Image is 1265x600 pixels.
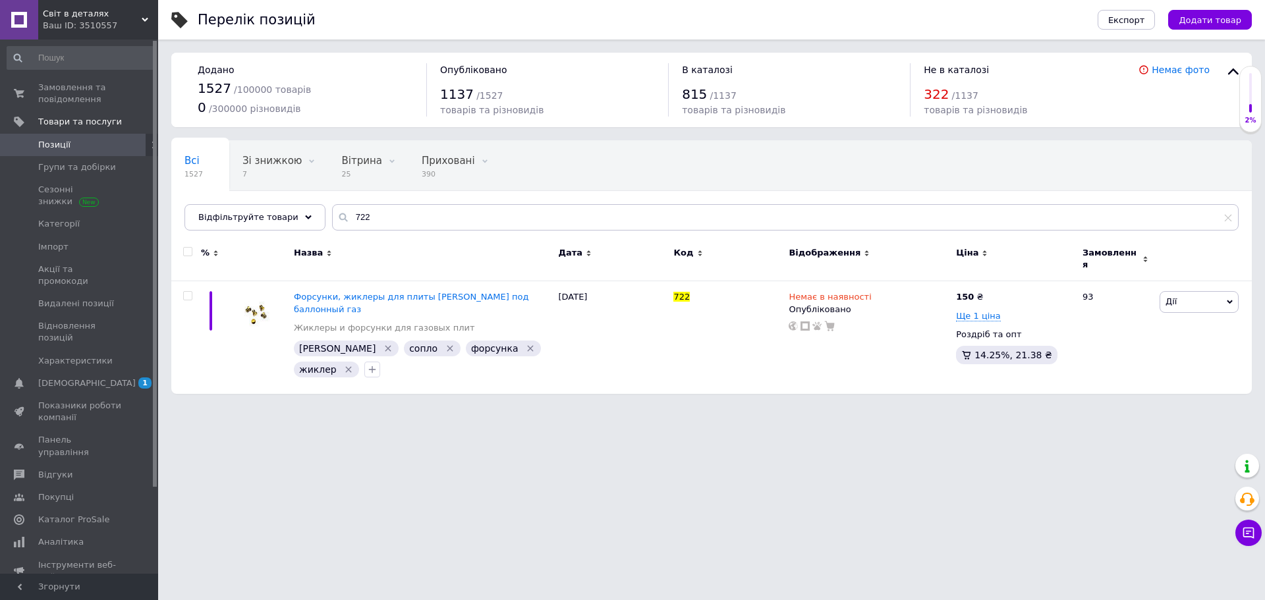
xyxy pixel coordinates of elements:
[956,329,1071,341] div: Роздріб та опт
[924,65,989,75] span: Не в каталозі
[38,491,74,503] span: Покупці
[952,90,978,101] span: / 1137
[138,377,152,389] span: 1
[294,322,474,334] a: Жиклеры и форсунки для газовых плит
[1108,15,1145,25] span: Експорт
[38,469,72,481] span: Відгуки
[409,343,437,354] span: сопло
[440,65,507,75] span: Опубліковано
[341,169,381,179] span: 25
[242,169,302,179] span: 7
[299,343,376,354] span: [PERSON_NAME]
[38,161,116,173] span: Групи та добірки
[234,84,311,95] span: / 100000 товарів
[224,291,287,339] img: Форсунки, жиклеры для плиты Greta под баллонный газ
[1179,15,1241,25] span: Додати товар
[682,105,785,115] span: товарів та різновидів
[1082,247,1139,271] span: Замовлення
[974,350,1052,360] span: 14.25%, 21.38 ₴
[789,247,860,259] span: Відображення
[1240,116,1261,125] div: 2%
[299,364,337,375] span: жиклер
[294,247,323,259] span: Назва
[924,86,949,102] span: 322
[209,103,301,114] span: / 300000 різновидів
[471,343,519,354] span: форсунка
[383,343,393,354] svg: Видалити мітку
[924,105,1027,115] span: товарів та різновидів
[1166,296,1177,306] span: Дії
[201,247,210,259] span: %
[1075,281,1156,394] div: 93
[38,514,109,526] span: Каталог ProSale
[422,155,475,167] span: Приховані
[198,13,316,27] div: Перелік позицій
[38,377,136,389] span: [DEMOGRAPHIC_DATA]
[38,400,122,423] span: Показники роботи компанії
[38,184,122,207] span: Сезонні знижки
[558,247,582,259] span: Дата
[43,20,158,32] div: Ваш ID: 3510557
[38,355,113,367] span: Характеристики
[789,304,949,315] div: Опубліковано
[1152,65,1210,75] a: Немає фото
[38,320,122,344] span: Відновлення позицій
[555,281,670,394] div: [DATE]
[184,169,203,179] span: 1527
[242,155,302,167] span: Зі знижкою
[198,99,206,115] span: 0
[38,298,114,310] span: Видалені позиції
[38,218,80,230] span: Категорії
[184,205,253,217] span: Опубліковані
[294,292,528,314] a: Форсунки, жиклеры для плиты [PERSON_NAME] под баллонный газ
[341,155,381,167] span: Вітрина
[956,247,978,259] span: Ціна
[1168,10,1252,30] button: Додати товар
[7,46,155,70] input: Пошук
[38,139,70,151] span: Позиції
[956,292,974,302] b: 150
[343,364,354,375] svg: Видалити мітку
[184,155,200,167] span: Всі
[1098,10,1156,30] button: Експорт
[440,86,474,102] span: 1137
[38,116,122,128] span: Товари та послуги
[38,536,84,548] span: Аналітика
[332,204,1239,231] input: Пошук по назві позиції, артикулу і пошуковим запитам
[38,241,69,253] span: Імпорт
[682,65,733,75] span: В каталозі
[710,90,736,101] span: / 1137
[43,8,142,20] span: Світ в деталях
[440,105,544,115] span: товарів та різновидів
[198,65,234,75] span: Додано
[38,559,122,583] span: Інструменти веб-майстра та SEO
[198,80,231,96] span: 1527
[422,169,475,179] span: 390
[38,263,122,287] span: Акції та промокоди
[38,434,122,458] span: Панель управління
[1235,520,1262,546] button: Чат з покупцем
[198,212,298,222] span: Відфільтруйте товари
[38,82,122,105] span: Замовлення та повідомлення
[673,292,690,302] span: 722
[956,311,1001,321] span: Ще 1 ціна
[476,90,503,101] span: / 1527
[525,343,536,354] svg: Видалити мітку
[789,292,871,306] span: Немає в наявності
[673,247,693,259] span: Код
[445,343,455,354] svg: Видалити мітку
[682,86,707,102] span: 815
[956,291,983,303] div: ₴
